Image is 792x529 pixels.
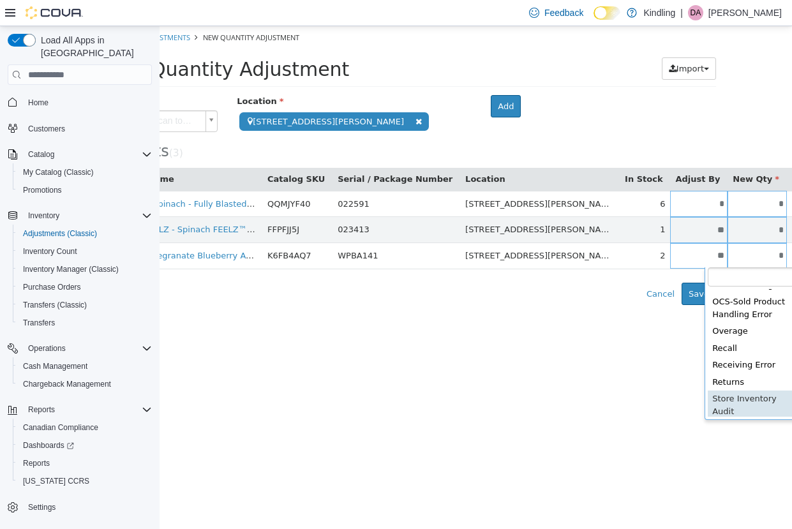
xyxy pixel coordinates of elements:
[23,185,62,195] span: Promotions
[13,357,157,375] button: Cash Management
[28,98,49,108] span: Home
[18,279,152,295] span: Purchase Orders
[13,278,157,296] button: Purchase Orders
[23,208,152,223] span: Inventory
[18,315,60,331] a: Transfers
[13,375,157,393] button: Chargeback Management
[13,472,157,490] button: [US_STATE] CCRS
[18,244,152,259] span: Inventory Count
[28,124,65,134] span: Customers
[13,181,157,199] button: Promotions
[18,359,152,374] span: Cash Management
[18,183,152,198] span: Promotions
[23,147,59,162] button: Catalog
[23,500,61,515] a: Settings
[23,402,60,417] button: Reports
[23,94,152,110] span: Home
[3,207,157,225] button: Inventory
[18,456,55,471] a: Reports
[18,420,103,435] a: Canadian Compliance
[18,262,152,277] span: Inventory Manager (Classic)
[3,498,157,516] button: Settings
[23,499,152,515] span: Settings
[18,244,82,259] a: Inventory Count
[23,458,50,468] span: Reports
[594,6,620,20] input: Dark Mode
[13,454,157,472] button: Reports
[23,121,70,137] a: Customers
[23,208,64,223] button: Inventory
[548,267,645,297] div: OCS-Sold Product Handling Error
[18,420,152,435] span: Canadian Compliance
[13,225,157,242] button: Adjustments (Classic)
[18,297,92,313] a: Transfers (Classic)
[23,341,71,356] button: Operations
[13,242,157,260] button: Inventory Count
[23,167,94,177] span: My Catalog (Classic)
[13,419,157,436] button: Canadian Compliance
[3,145,157,163] button: Catalog
[23,440,74,451] span: Dashboards
[3,119,157,138] button: Customers
[18,438,79,453] a: Dashboards
[28,405,55,415] span: Reports
[28,502,56,512] span: Settings
[18,473,152,489] span: Washington CCRS
[18,359,93,374] a: Cash Management
[23,228,97,239] span: Adjustments (Classic)
[13,163,157,181] button: My Catalog (Classic)
[3,401,157,419] button: Reports
[18,438,152,453] span: Dashboards
[23,121,152,137] span: Customers
[13,436,157,454] a: Dashboards
[548,364,645,394] div: Store Inventory Audit
[18,226,102,241] a: Adjustments (Classic)
[3,339,157,357] button: Operations
[544,6,583,19] span: Feedback
[3,93,157,111] button: Home
[23,361,87,371] span: Cash Management
[18,262,124,277] a: Inventory Manager (Classic)
[18,279,86,295] a: Purchase Orders
[26,6,83,19] img: Cova
[23,422,98,433] span: Canadian Compliance
[680,5,683,20] p: |
[23,264,119,274] span: Inventory Manager (Classic)
[13,296,157,314] button: Transfers (Classic)
[23,246,77,257] span: Inventory Count
[23,95,54,110] a: Home
[18,226,152,241] span: Adjustments (Classic)
[18,315,152,331] span: Transfers
[18,456,152,471] span: Reports
[36,34,152,59] span: Load All Apps in [GEOGRAPHIC_DATA]
[688,5,703,20] div: Daniel Amyotte
[708,5,782,20] p: [PERSON_NAME]
[23,476,89,486] span: [US_STATE] CCRS
[23,402,152,417] span: Reports
[28,343,66,354] span: Operations
[643,5,675,20] p: Kindling
[23,282,81,292] span: Purchase Orders
[28,211,59,221] span: Inventory
[23,379,111,389] span: Chargeback Management
[691,5,701,20] span: DA
[23,318,55,328] span: Transfers
[13,260,157,278] button: Inventory Manager (Classic)
[23,341,152,356] span: Operations
[18,376,152,392] span: Chargeback Management
[23,147,152,162] span: Catalog
[548,331,645,348] div: Receiving Error
[548,297,645,314] div: Overage
[18,297,152,313] span: Transfers (Classic)
[18,165,152,180] span: My Catalog (Classic)
[18,183,67,198] a: Promotions
[23,300,87,310] span: Transfers (Classic)
[13,314,157,332] button: Transfers
[18,165,99,180] a: My Catalog (Classic)
[18,376,116,392] a: Chargeback Management
[548,314,645,331] div: Recall
[18,473,94,489] a: [US_STATE] CCRS
[28,149,54,160] span: Catalog
[548,348,645,365] div: Returns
